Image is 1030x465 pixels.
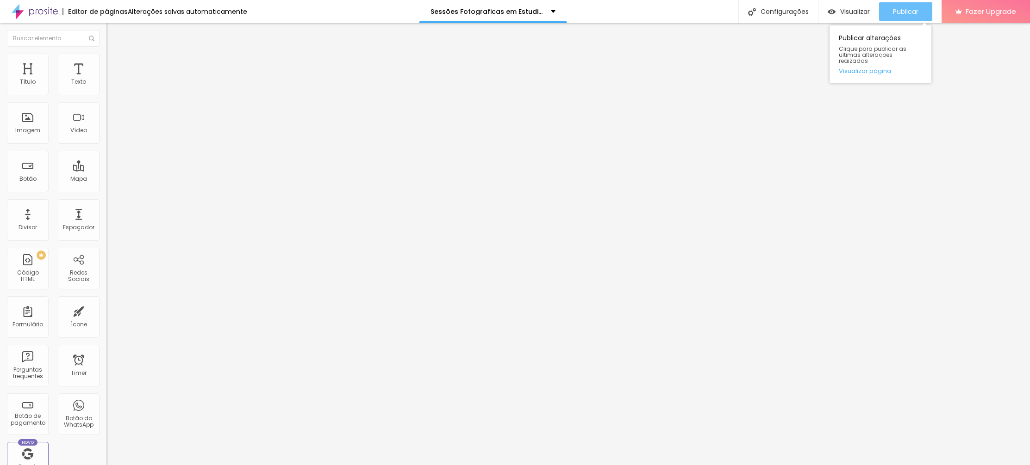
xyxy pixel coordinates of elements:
div: Editor de páginas [62,8,128,15]
div: Botão [19,176,37,182]
div: Formulário [12,321,43,328]
div: Mapa [70,176,87,182]
div: Divisor [19,224,37,231]
div: Botão de pagamento [9,413,46,426]
div: Ícone [71,321,87,328]
div: Redes Sociais [60,269,97,283]
div: Perguntas frequentes [9,367,46,380]
a: Visualizar página [839,68,922,74]
img: Icone [89,36,94,41]
div: Código HTML [9,269,46,283]
div: Título [20,79,36,85]
span: Publicar [893,8,918,15]
span: Clique para publicar as ultimas alterações reaizadas [839,46,922,64]
img: view-1.svg [828,8,836,16]
div: Publicar alterações [830,25,931,83]
div: Alterações salvas automaticamente [128,8,247,15]
div: Novo [18,439,38,446]
div: Espaçador [63,224,94,231]
div: Imagem [15,127,40,134]
div: Texto [71,79,86,85]
button: Visualizar [818,2,879,21]
img: Icone [748,8,756,16]
input: Buscar elemento [7,30,100,47]
p: Sessões Fotograficas em Estudio Cores [431,8,544,15]
iframe: Editor [106,23,1030,465]
span: Fazer Upgrade [966,7,1016,15]
div: Timer [71,370,87,376]
div: Botão do WhatsApp [60,415,97,428]
div: Vídeo [70,127,87,134]
span: Visualizar [840,8,870,15]
button: Publicar [879,2,932,21]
